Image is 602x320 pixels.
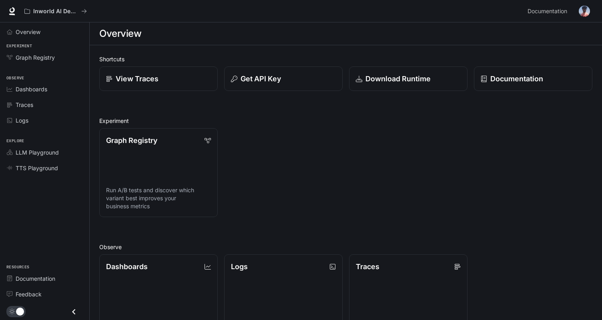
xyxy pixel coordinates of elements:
[349,66,468,91] a: Download Runtime
[16,28,40,36] span: Overview
[3,25,86,39] a: Overview
[241,73,281,84] p: Get API Key
[579,6,590,17] img: User avatar
[365,73,431,84] p: Download Runtime
[16,307,24,316] span: Dark mode toggle
[3,161,86,175] a: TTS Playground
[16,101,33,109] span: Traces
[3,272,86,286] a: Documentation
[16,85,47,93] span: Dashboards
[3,113,86,127] a: Logs
[16,164,58,172] span: TTS Playground
[490,73,543,84] p: Documentation
[3,50,86,64] a: Graph Registry
[224,66,343,91] button: Get API Key
[65,304,83,320] button: Close drawer
[116,73,159,84] p: View Traces
[231,261,248,272] p: Logs
[524,3,573,19] a: Documentation
[474,66,592,91] a: Documentation
[528,6,567,16] span: Documentation
[106,186,211,210] p: Run A/B tests and discover which variant best improves your business metrics
[99,128,218,217] a: Graph RegistryRun A/B tests and discover which variant best improves your business metrics
[99,55,592,63] h2: Shortcuts
[33,8,78,15] p: Inworld AI Demos
[16,148,59,157] span: LLM Playground
[356,261,379,272] p: Traces
[106,135,157,146] p: Graph Registry
[3,287,86,301] a: Feedback
[16,274,55,283] span: Documentation
[21,3,90,19] button: All workspaces
[3,98,86,112] a: Traces
[3,145,86,159] a: LLM Playground
[99,66,218,91] a: View Traces
[576,3,592,19] button: User avatar
[106,261,148,272] p: Dashboards
[16,116,28,125] span: Logs
[16,53,55,62] span: Graph Registry
[16,290,42,298] span: Feedback
[99,26,141,42] h1: Overview
[99,117,592,125] h2: Experiment
[3,82,86,96] a: Dashboards
[99,243,592,251] h2: Observe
